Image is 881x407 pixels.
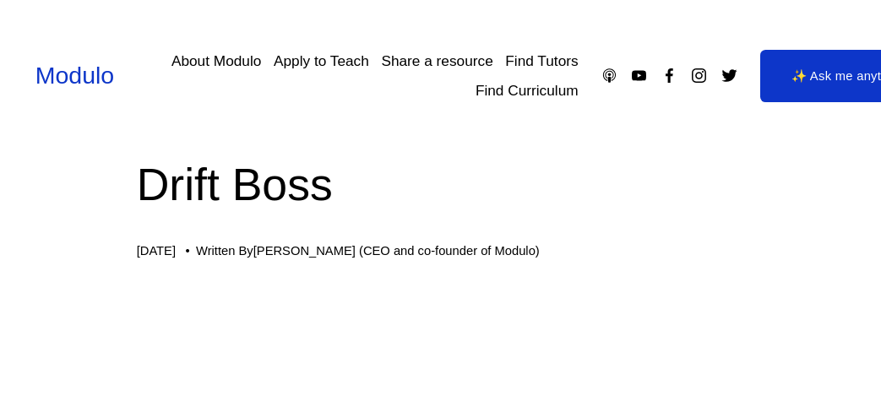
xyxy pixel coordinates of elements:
h1: Drift Boss [137,154,745,217]
a: Find Tutors [505,46,578,75]
a: YouTube [630,67,648,84]
span: [DATE] [137,244,176,258]
a: Apply to Teach [274,46,369,75]
a: Modulo [35,62,114,89]
a: Find Curriculum [476,76,579,105]
div: Written By [196,244,540,259]
a: Share a resource [381,46,492,75]
a: Twitter [721,67,738,84]
a: Facebook [661,67,678,84]
a: Apple Podcasts [601,67,618,84]
a: [PERSON_NAME] (CEO and co-founder of Modulo) [253,244,540,258]
a: Instagram [690,67,708,84]
a: About Modulo [171,46,261,75]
